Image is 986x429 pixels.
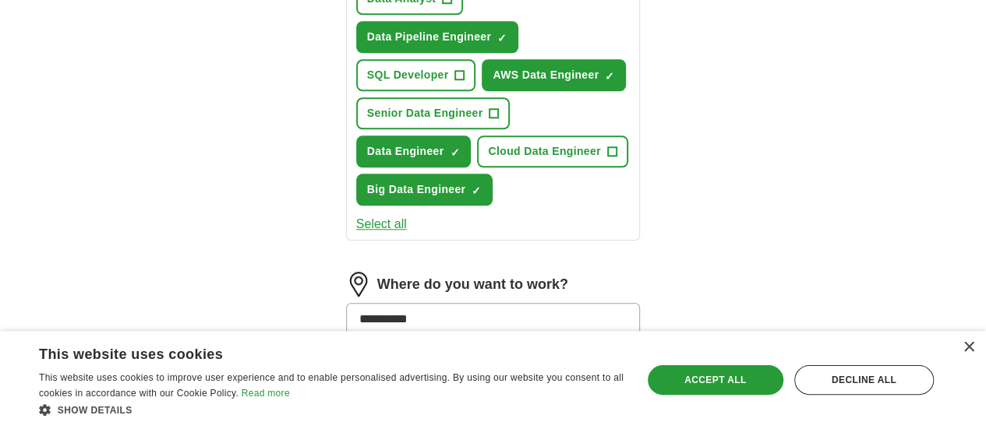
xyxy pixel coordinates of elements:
span: This website uses cookies to improve user experience and to enable personalised advertising. By u... [39,372,624,399]
span: Show details [58,405,133,416]
div: Decline all [794,365,934,395]
span: Data Pipeline Engineer [367,29,491,45]
span: AWS Data Engineer [493,67,599,83]
span: ✓ [450,146,459,159]
span: Senior Data Engineer [367,105,483,121]
button: Select all [356,215,407,234]
div: This website uses cookies [39,340,585,364]
button: Senior Data Engineer [356,97,511,129]
button: AWS Data Engineer✓ [482,59,626,91]
span: Data Engineer [367,143,444,160]
span: SQL Developer [367,67,449,83]
button: Cloud Data Engineer [477,135,627,167]
span: ✓ [605,70,614,83]
span: ✓ [472,185,481,197]
div: Close [963,342,974,353]
button: SQL Developer [356,59,476,91]
button: Data Engineer✓ [356,135,472,167]
div: Show details [39,402,624,417]
label: Where do you want to work? [377,274,568,295]
a: Read more, opens a new window [242,388,290,399]
img: location.png [346,272,371,297]
button: Big Data Engineer✓ [356,174,493,206]
span: Cloud Data Engineer [488,143,600,160]
span: Big Data Engineer [367,181,466,198]
span: ✓ [497,32,507,44]
button: Data Pipeline Engineer✓ [356,21,518,53]
div: Accept all [648,365,783,395]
